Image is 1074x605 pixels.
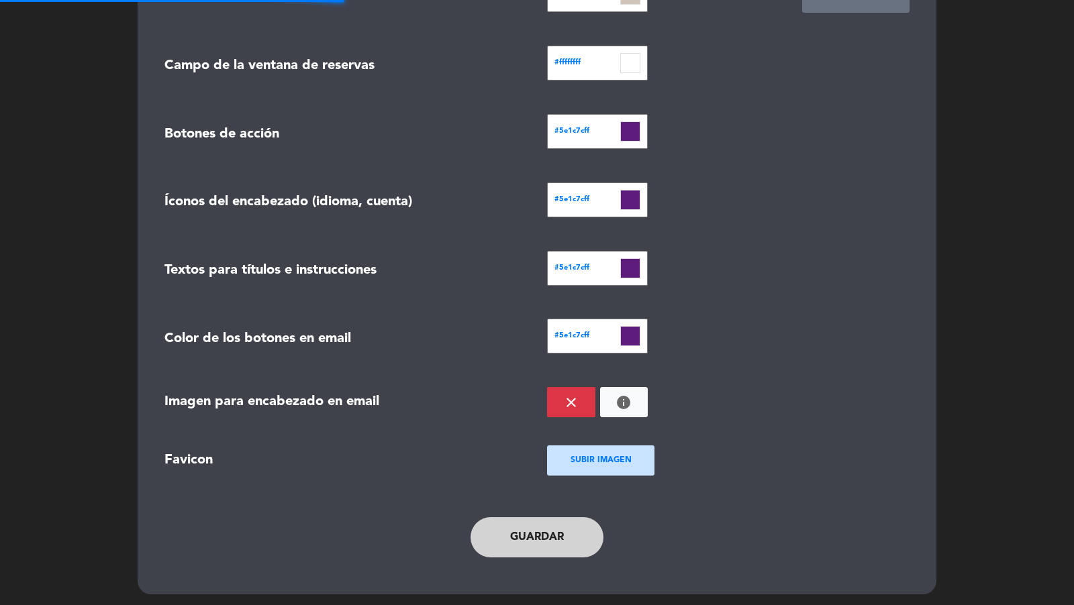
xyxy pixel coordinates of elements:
ngx-dropzone-label: SUBIR IMAGEN [571,454,632,467]
button: Guardar [471,517,603,557]
div: Campo de la ventana de reservas [164,55,527,77]
div: Íconos del encabezado (idioma, cuenta) [164,191,527,213]
button: info [600,387,648,417]
span: #5e1c7cff [554,262,620,274]
i: close [563,394,579,410]
span: #5e1c7cff [554,330,620,342]
span: #ffffffff [554,57,620,69]
div: Color de los botones en email [164,328,527,350]
div: Imagen para encabezado en email [164,391,527,413]
span: #5e1c7cff [554,125,620,137]
div: Textos para títulos e instrucciones [164,260,527,282]
button: close [547,387,595,417]
div: Botones de acción [164,123,527,146]
div: Favicon [164,449,527,472]
a: info [616,394,632,410]
span: #5e1c7cff [554,194,620,206]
